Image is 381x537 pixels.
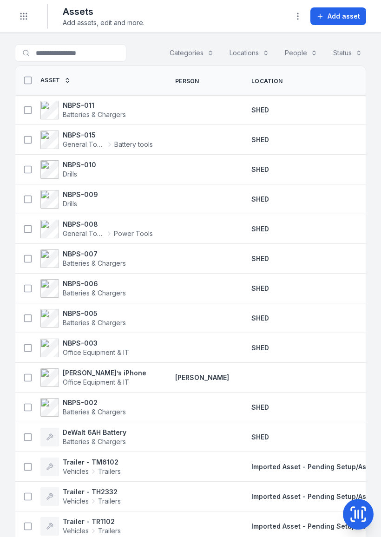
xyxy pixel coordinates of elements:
a: [PERSON_NAME]’s iPhoneOffice Equipment & IT [40,368,146,387]
a: NBPS-002Batteries & Chargers [40,398,126,417]
span: Drills [63,170,77,178]
span: Batteries & Chargers [63,111,126,118]
a: SHED [251,343,269,353]
a: SHED [251,165,269,174]
span: Location [251,78,282,85]
a: SHED [251,254,269,263]
strong: NBPS-015 [63,131,153,140]
span: Vehicles [63,497,89,506]
span: SHED [251,195,269,203]
strong: DeWalt 6AH Battery [63,428,126,437]
span: Office Equipment & IT [63,378,129,386]
span: Batteries & Chargers [63,289,126,297]
a: DeWalt 6AH BatteryBatteries & Chargers [40,428,126,446]
span: Trailers [98,467,121,476]
h2: Assets [63,5,145,18]
a: NBPS-010Drills [40,160,96,179]
span: Trailers [98,497,121,506]
a: SHED [251,314,269,323]
strong: NBPS-006 [63,279,126,288]
span: Vehicles [63,526,89,536]
strong: NBPS-011 [63,101,126,110]
span: SHED [251,403,269,411]
strong: NBPS-005 [63,309,126,318]
span: SHED [251,344,269,352]
strong: NBPS-002 [63,398,126,407]
a: Trailer - TR1102VehiclesTrailers [40,517,121,536]
span: SHED [251,314,269,322]
a: NBPS-009Drills [40,190,98,209]
span: SHED [251,225,269,233]
a: NBPS-003Office Equipment & IT [40,339,129,357]
span: Batteries & Chargers [63,259,126,267]
a: SHED [251,432,269,442]
a: SHED [251,195,269,204]
strong: Trailer - TR1102 [63,517,121,526]
a: Asset [40,77,71,84]
button: Toggle navigation [15,7,33,25]
span: Office Equipment & IT [63,348,129,356]
button: People [279,44,323,62]
a: SHED [251,135,269,144]
span: Power Tools [114,229,153,238]
a: [PERSON_NAME] [175,373,229,382]
span: SHED [251,284,269,292]
span: SHED [251,165,269,173]
span: Vehicles [63,467,89,476]
strong: Trailer - TM6102 [63,458,121,467]
span: SHED [251,255,269,262]
strong: NBPS-003 [63,339,129,348]
span: Asset [40,77,60,84]
button: Status [327,44,368,62]
a: NBPS-015General ToolingBattery tools [40,131,153,149]
strong: NBPS-009 [63,190,98,199]
span: Batteries & Chargers [63,319,126,327]
a: NBPS-008General ToolingPower Tools [40,220,153,238]
a: Trailer - TH2332VehiclesTrailers [40,487,121,506]
strong: NBPS-007 [63,249,126,259]
a: Trailer - TM6102VehiclesTrailers [40,458,121,476]
a: NBPS-005Batteries & Chargers [40,309,126,327]
span: Batteries & Chargers [63,438,126,445]
a: NBPS-011Batteries & Chargers [40,101,126,119]
span: SHED [251,433,269,441]
span: Trailers [98,526,121,536]
a: NBPS-007Batteries & Chargers [40,249,126,268]
strong: Trailer - TH2332 [63,487,121,497]
strong: NBPS-008 [63,220,153,229]
a: SHED [251,284,269,293]
span: SHED [251,136,269,144]
span: Battery tools [114,140,153,149]
span: Batteries & Chargers [63,408,126,416]
button: Add asset [310,7,366,25]
span: SHED [251,106,269,114]
span: Person [175,78,199,85]
span: General Tooling [63,229,105,238]
span: Add asset [328,12,360,21]
strong: [PERSON_NAME]’s iPhone [63,368,146,378]
strong: NBPS-010 [63,160,96,170]
span: Add assets, edit and more. [63,18,145,27]
span: General Tooling [63,140,105,149]
span: Drills [63,200,77,208]
a: NBPS-006Batteries & Chargers [40,279,126,298]
a: SHED [251,224,269,234]
a: SHED [251,105,269,115]
a: SHED [251,403,269,412]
